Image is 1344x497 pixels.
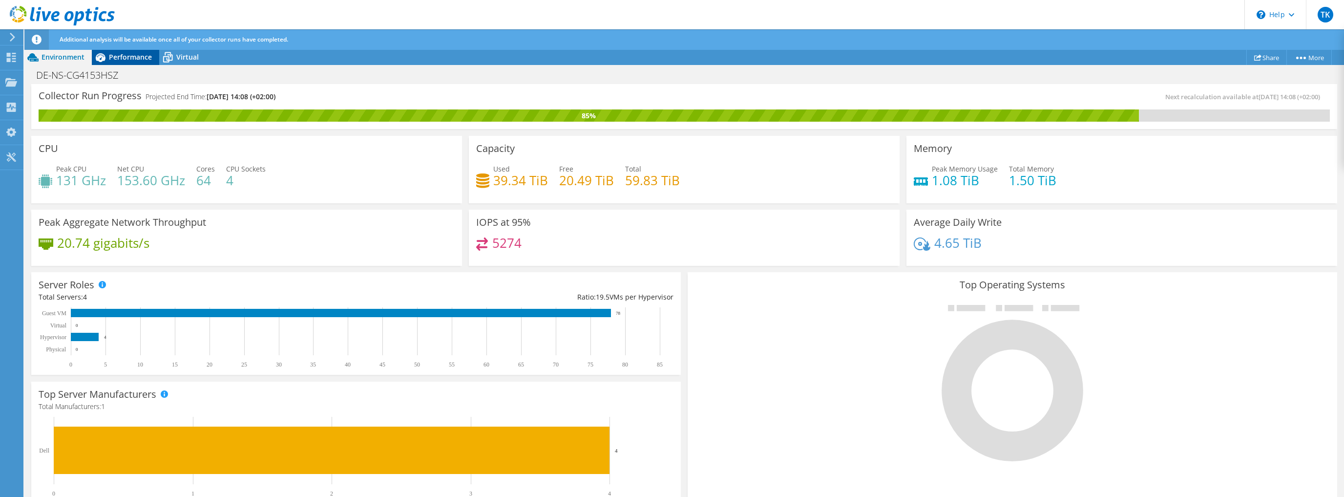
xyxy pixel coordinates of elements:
[483,361,489,368] text: 60
[310,361,316,368] text: 35
[695,280,1330,290] h3: Top Operating Systems
[226,175,266,186] h4: 4
[39,143,58,154] h3: CPU
[39,292,356,303] div: Total Servers:
[616,311,621,316] text: 78
[39,217,206,228] h3: Peak Aggregate Network Throughput
[476,217,531,228] h3: IOPS at 95%
[176,52,199,62] span: Virtual
[1259,92,1320,101] span: [DATE] 14:08 (+02:00)
[1286,50,1332,65] a: More
[625,175,680,186] h4: 59.83 TiB
[207,92,275,101] span: [DATE] 14:08 (+02:00)
[588,361,593,368] text: 75
[276,361,282,368] text: 30
[42,52,84,62] span: Environment
[104,335,106,340] text: 4
[379,361,385,368] text: 45
[608,490,611,497] text: 4
[172,361,178,368] text: 15
[60,35,288,43] span: Additional analysis will be available once all of your collector runs have completed.
[50,322,67,329] text: Virtual
[57,238,149,248] h4: 20.74 gigabits/s
[207,361,212,368] text: 20
[146,91,275,102] h4: Projected End Time:
[241,361,247,368] text: 25
[625,164,641,173] span: Total
[330,490,333,497] text: 2
[356,292,673,303] div: Ratio: VMs per Hypervisor
[518,361,524,368] text: 65
[196,175,215,186] h4: 64
[40,334,66,341] text: Hypervisor
[226,164,266,173] span: CPU Sockets
[615,448,618,454] text: 4
[39,110,1139,121] div: 85%
[42,310,66,317] text: Guest VM
[32,70,134,81] h1: DE-NS-CG4153HSZ
[596,292,609,302] span: 19.5
[492,238,522,248] h4: 5274
[109,52,152,62] span: Performance
[83,292,87,302] span: 4
[345,361,351,368] text: 40
[449,361,455,368] text: 55
[1009,164,1054,173] span: Total Memory
[117,164,144,173] span: Net CPU
[553,361,559,368] text: 70
[1165,92,1325,101] span: Next recalculation available at
[622,361,628,368] text: 80
[469,490,472,497] text: 3
[76,323,78,328] text: 0
[559,175,614,186] h4: 20.49 TiB
[39,389,156,400] h3: Top Server Manufacturers
[52,490,55,497] text: 0
[934,238,982,248] h4: 4.65 TiB
[137,361,143,368] text: 10
[76,347,78,352] text: 0
[39,447,49,454] text: Dell
[39,280,94,290] h3: Server Roles
[493,175,548,186] h4: 39.34 TiB
[493,164,510,173] span: Used
[476,143,515,154] h3: Capacity
[69,361,72,368] text: 0
[914,143,952,154] h3: Memory
[191,490,194,497] text: 1
[932,164,998,173] span: Peak Memory Usage
[56,164,86,173] span: Peak CPU
[932,175,998,186] h4: 1.08 TiB
[559,164,573,173] span: Free
[1246,50,1287,65] a: Share
[914,217,1002,228] h3: Average Daily Write
[1318,7,1333,22] span: TK
[39,401,673,412] h4: Total Manufacturers:
[657,361,663,368] text: 85
[104,361,107,368] text: 5
[117,175,185,186] h4: 153.60 GHz
[46,346,66,353] text: Physical
[56,175,106,186] h4: 131 GHz
[414,361,420,368] text: 50
[101,402,105,411] span: 1
[196,164,215,173] span: Cores
[1257,10,1265,19] svg: \n
[1009,175,1056,186] h4: 1.50 TiB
